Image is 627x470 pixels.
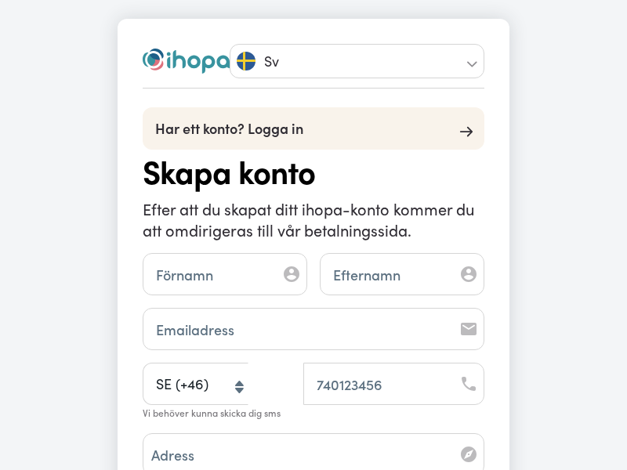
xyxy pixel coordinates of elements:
[143,308,484,350] input: Emailadress
[143,253,307,295] input: Förnamn
[303,363,484,405] input: 740123456
[143,363,248,405] button: SE (+46)
[320,253,484,295] input: Efternamn
[237,52,279,70] span: Sv
[143,197,474,240] span: Efter att du skapat ditt ihopa-konto kommer du att omdirigeras till vår betalningssida.
[143,49,230,74] img: ihopa logo
[143,406,281,419] span: Vi behöver kunna skicka dig sms
[156,374,208,393] span: SE (+46)
[143,149,315,193] span: Skapa konto
[155,119,303,138] span: Har ett konto? Logga in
